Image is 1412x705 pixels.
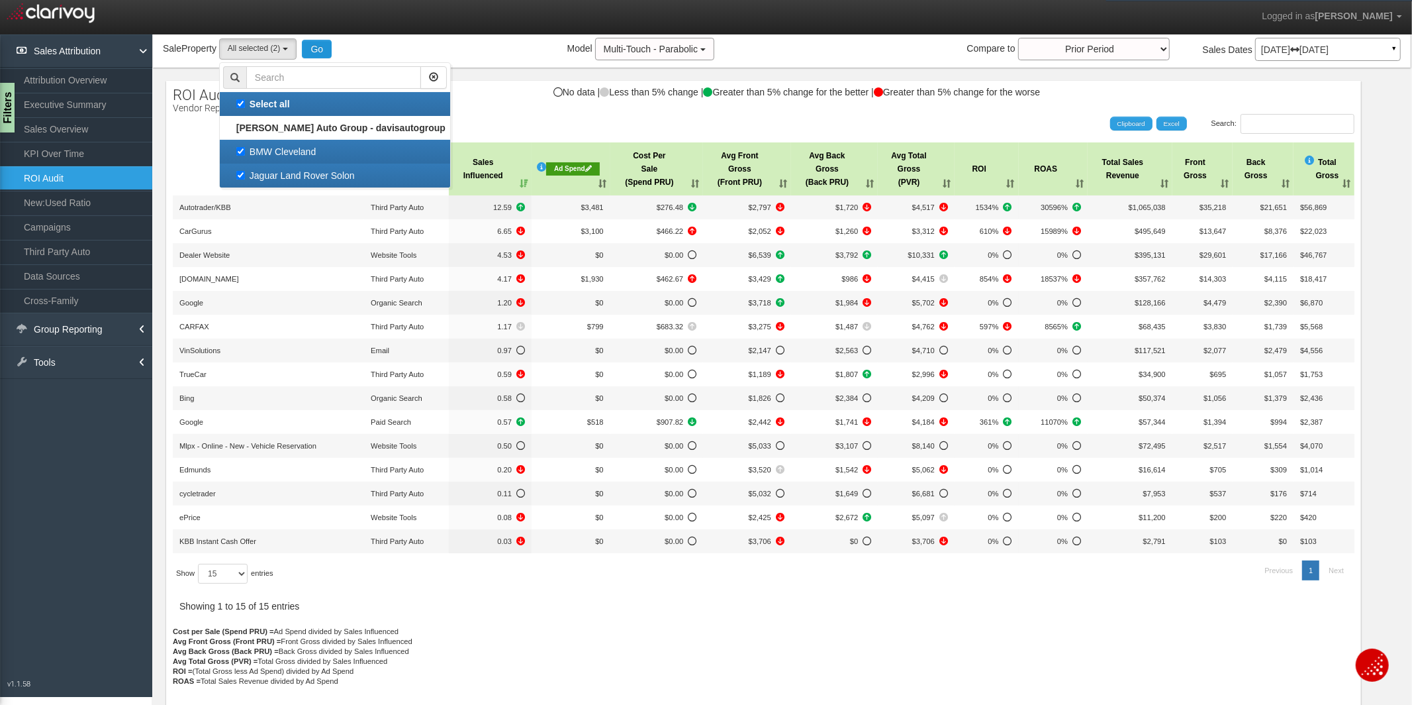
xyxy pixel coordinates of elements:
[228,44,280,53] span: All selected (2)
[455,487,525,500] span: No Data to compare
[798,296,872,309] span: -976
[455,272,525,286] span: -2.16
[1117,120,1145,127] span: Clipboard
[166,87,1361,110] div: No data | Less than 5% change | Greater than 5% change for the better | Greater than 5% change fo...
[1270,490,1287,498] span: $176
[884,511,948,524] span: +175
[961,392,1012,405] span: No Data to compare%
[798,392,872,405] span: No Data to compare
[1139,370,1165,378] span: $34,900
[595,442,603,450] span: $0
[1300,275,1327,283] span: $18,417
[1241,114,1354,134] input: Search:
[1252,1,1412,32] a: Logged in as[PERSON_NAME]
[173,647,279,655] strong: Avg Back Gross (Back PRU) =
[173,142,364,195] th: : activate to sort column ascending
[617,463,697,476] span: No Data to compare
[1300,490,1317,498] span: $714
[961,201,1012,214] span: +79%
[798,225,872,238] span: -389
[1264,394,1287,402] span: $1,379
[595,299,603,307] span: $0
[1172,142,1233,195] th: FrontGross: activate to sort column ascending
[1025,248,1082,262] span: No Data to compare%
[961,415,1012,429] span: +455%
[595,514,603,521] span: $0
[798,415,872,429] span: -309
[798,368,872,381] span: +235
[961,272,1012,286] span: -965%
[1315,11,1393,21] span: [PERSON_NAME]
[884,439,948,453] span: No Data to compare
[455,248,525,262] span: -0.68
[1300,251,1327,259] span: $46,767
[884,463,948,476] span: -1075
[617,296,697,309] span: No Data to compare
[1203,418,1226,426] span: $1,394
[1258,561,1299,580] a: Previous
[884,344,948,357] span: No Data to compare
[455,320,525,333] span: -0.01
[1135,227,1166,235] span: $495,649
[961,320,1012,333] span: -357%
[710,248,784,262] span: +3704
[455,392,525,405] span: No Data to compare
[798,463,872,476] span: -1148
[1025,272,1082,286] span: -12989%
[371,466,424,474] span: Third Party Auto
[371,227,424,235] span: Third Party Auto
[710,535,784,548] span: -1368
[798,439,872,453] span: No Data to compare
[1210,466,1227,474] span: $705
[302,40,332,58] button: Go
[1135,299,1166,307] span: $128,166
[1025,511,1082,524] span: No Data to compare%
[884,296,948,309] span: -367
[617,392,697,405] span: No Data to compare
[617,368,697,381] span: No Data to compare
[595,251,603,259] span: $0
[1300,227,1327,235] span: $22,023
[878,142,955,195] th: Avg TotalGross (PVR): activate to sort column ascending
[798,272,872,286] span: -802
[798,344,872,357] span: No Data to compare
[798,201,872,214] span: -898
[179,537,256,545] span: KBB Instant Cash Offer
[1203,299,1226,307] span: $4,479
[961,296,1012,309] span: No Data to compare%
[236,99,245,108] input: Select all
[791,142,878,195] th: Avg BackGross (Back PRU): activate to sort column ascending
[455,463,525,476] span: -2.10
[220,116,450,140] a: [PERSON_NAME] Auto Group - davisautogroup
[617,248,697,262] span: No Data to compare
[179,203,231,211] span: Autotrader/KBB
[1294,142,1354,195] th: <i style="position:absolute;font-size:14px;z-index:100;color:#2f9fe0" tooltip="" data-toggle="pop...
[1300,514,1317,521] span: $420
[1264,227,1287,235] span: $8,376
[455,439,525,453] span: No Data to compare
[1200,227,1226,235] span: $13,647
[1139,394,1165,402] span: $50,374
[1135,251,1166,259] span: $395,131
[710,296,784,309] span: +609
[581,275,603,283] span: $1,930
[1388,41,1400,62] a: ▼
[710,272,784,286] span: +674
[1025,201,1082,214] span: +6793%
[1203,347,1226,354] span: $2,077
[884,415,948,429] span: -668
[595,347,603,354] span: $0
[1264,370,1287,378] span: $1,057
[884,487,948,500] span: No Data to compare
[884,272,948,286] span: -128
[371,490,424,498] span: Third Party Auto
[246,66,421,89] input: Search
[173,637,281,645] strong: Avg Front Gross (Front PRU) =
[604,44,698,54] span: Multi-Touch - Parabolic
[1210,490,1227,498] span: $537
[581,203,603,211] span: $3,481
[173,667,193,675] strong: ROI =
[617,201,697,214] span: -103.32
[1210,370,1227,378] span: $695
[617,272,697,286] span: +225.94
